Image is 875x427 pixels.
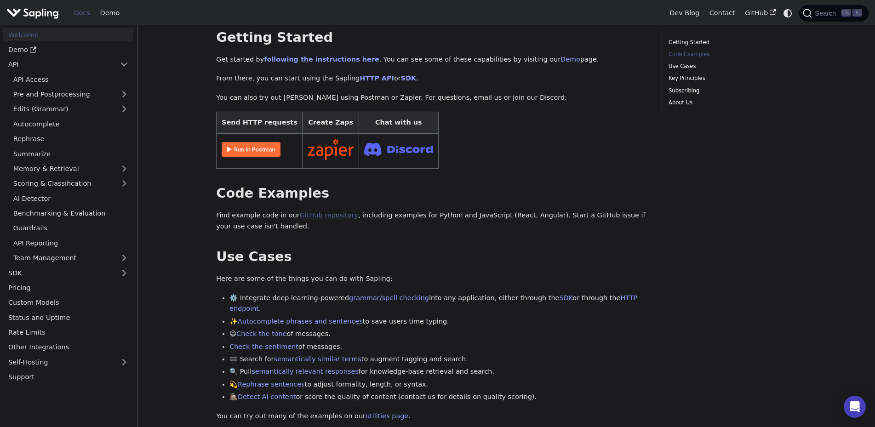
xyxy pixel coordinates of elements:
h2: Code Examples [216,185,648,202]
a: Self-Hosting [3,355,133,369]
a: Autocomplete [8,117,133,131]
a: GitHub [740,6,781,20]
a: Getting Started [669,38,793,47]
a: Team Management [8,251,133,265]
a: Use Cases [669,62,793,71]
th: Send HTTP requests [217,112,303,133]
a: semantically similar terms [274,355,361,363]
p: You can also try out [PERSON_NAME] using Postman or Zapier. For questions, email us or join our D... [216,92,648,103]
a: Docs [69,6,95,20]
a: About Us [669,98,793,107]
a: Guardrails [8,222,133,235]
kbd: K [852,9,862,17]
a: Scoring & Classification [8,177,133,190]
img: Run in Postman [222,142,280,157]
a: HTTP API [360,74,394,82]
a: Demo [3,43,133,57]
a: SDK [559,294,572,302]
a: Check the tone [236,330,286,337]
a: Contact [704,6,740,20]
p: Here are some of the things you can do with Sapling: [216,273,648,285]
button: Collapse sidebar category 'API' [115,58,133,71]
li: of messages. [229,342,648,353]
li: ✨ to save users time typing. [229,316,648,327]
a: Memory & Retrieval [8,162,133,176]
a: Code Examples [669,50,793,59]
a: Custom Models [3,296,133,309]
a: semantically relevant responses [252,368,359,375]
p: Find example code in our , including examples for Python and JavaScript (React, Angular). Start a... [216,210,648,232]
a: API Access [8,73,133,86]
button: Switch between dark and light mode (currently system mode) [781,6,795,20]
img: Sapling.ai [6,6,59,20]
a: utilities page [366,412,408,420]
h2: Use Cases [216,249,648,265]
a: Demo [95,6,125,20]
a: Autocomplete phrases and sentences [238,318,363,325]
p: From there, you can start using the Sapling or . [216,73,648,84]
a: Pre and Postprocessing [8,88,133,101]
a: Subscribing [669,86,793,95]
li: ⚙️ Integrate deep learning-powered into any application, either through the or through the . [229,293,648,315]
li: 🟰 Search for to augment tagging and search. [229,354,648,365]
a: API [3,58,115,71]
li: 🔍 Pull for knowledge-base retrieval and search. [229,366,648,377]
li: 🕵🏽‍♀️ or score the quality of content (contact us for details on quality scoring). [229,392,648,403]
a: Summarize [8,147,133,160]
a: AI Detector [8,192,133,205]
a: Key Principles [669,74,793,83]
li: 😀 of messages. [229,329,648,340]
th: Create Zaps [303,112,359,133]
a: Sapling.ai [6,6,62,20]
a: Rate Limits [3,326,133,339]
a: Dev Blog [664,6,704,20]
a: Welcome [3,28,133,41]
th: Chat with us [359,112,438,133]
a: following the instructions here [264,56,379,63]
div: Open Intercom Messenger [844,396,866,418]
span: Search [812,10,841,17]
button: Expand sidebar category 'SDK' [115,266,133,279]
a: Rephrase [8,132,133,146]
a: GitHub repository [300,211,358,219]
a: API Reporting [8,236,133,250]
a: Check the sentiment [229,343,298,350]
a: SDK [401,74,416,82]
a: Pricing [3,281,133,295]
a: Benchmarking & Evaluation [8,207,133,220]
a: Rephrase sentences [238,381,304,388]
h2: Getting Started [216,29,648,46]
p: You can try out many of the examples on our . [216,411,648,422]
img: Join Discord [364,140,433,159]
p: Get started by . You can see some of these capabilities by visiting our page. [216,54,648,65]
li: 💫 to adjust formality, length, or syntax. [229,379,648,390]
a: Support [3,370,133,384]
a: Demo [560,56,580,63]
a: Edits (Grammar) [8,102,133,116]
img: Connect in Zapier [308,139,354,160]
a: SDK [3,266,115,279]
button: Search (Ctrl+K) [799,5,868,22]
a: Status and Uptime [3,311,133,324]
a: Detect AI content [238,393,296,400]
a: grammar/spell checking [349,294,429,302]
a: Other Integrations [3,341,133,354]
